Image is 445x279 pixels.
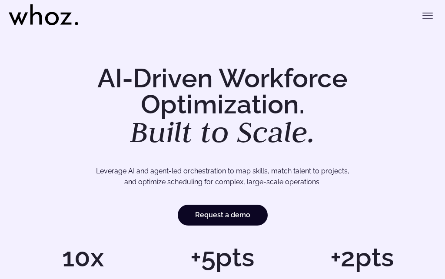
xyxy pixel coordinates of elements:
[297,244,428,270] h1: +2pts
[130,113,315,151] em: Built to Scale.
[388,222,433,267] iframe: Chatbot
[419,7,436,24] button: Toggle menu
[17,244,148,270] h1: 10x
[38,166,407,188] p: Leverage AI and agent-led orchestration to map skills, match talent to projects, and optimize sch...
[157,244,288,270] h1: +5pts
[178,205,268,226] a: Request a demo
[17,65,428,147] h1: AI-Driven Workforce Optimization.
